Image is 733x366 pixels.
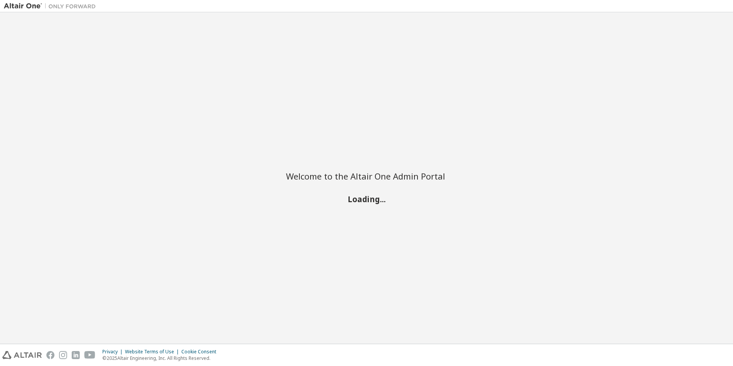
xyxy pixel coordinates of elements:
[286,171,447,181] h2: Welcome to the Altair One Admin Portal
[84,351,95,359] img: youtube.svg
[2,351,42,359] img: altair_logo.svg
[286,194,447,204] h2: Loading...
[72,351,80,359] img: linkedin.svg
[125,349,181,355] div: Website Terms of Use
[181,349,221,355] div: Cookie Consent
[102,355,221,361] p: © 2025 Altair Engineering, Inc. All Rights Reserved.
[4,2,100,10] img: Altair One
[46,351,54,359] img: facebook.svg
[59,351,67,359] img: instagram.svg
[102,349,125,355] div: Privacy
